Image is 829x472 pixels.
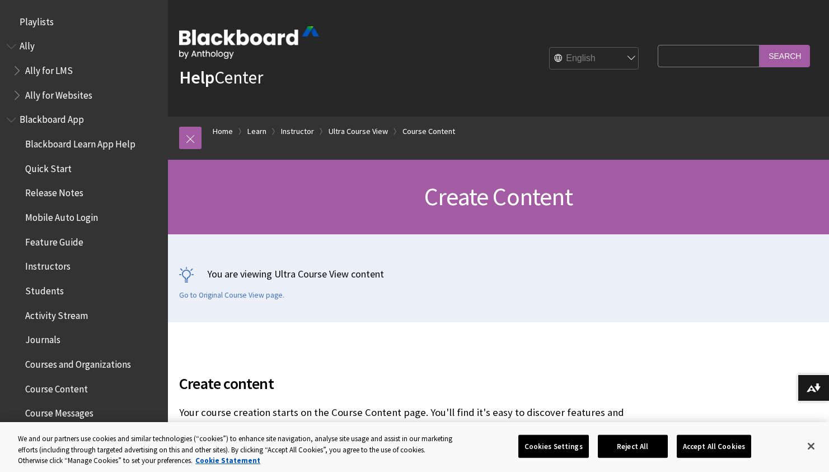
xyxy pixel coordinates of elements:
span: Playlists [20,12,54,27]
div: We and our partners use cookies and similar technologies (“cookies”) to enhance site navigation, ... [18,433,456,466]
a: Home [213,124,233,138]
span: Create Content [424,181,573,212]
span: Quick Start [25,159,72,174]
span: Blackboard Learn App Help [25,135,135,150]
a: Instructor [281,124,314,138]
a: Course Content [402,124,455,138]
span: Journals [25,331,60,346]
img: Blackboard by Anthology [179,26,319,59]
button: Reject All [598,434,668,458]
select: Site Language Selector [550,48,639,70]
button: Accept All Cookies [677,434,751,458]
a: Ultra Course View [329,124,388,138]
input: Search [760,45,810,67]
a: More information about your privacy, opens in a new tab [195,456,260,465]
span: Course Content [25,380,88,395]
a: HelpCenter [179,66,263,89]
span: Courses and Organizations [25,355,131,370]
button: Cookies Settings [518,434,589,458]
span: Create content [179,372,652,395]
button: Close [799,434,823,459]
span: Ally for Websites [25,86,92,101]
span: Instructors [25,257,71,272]
a: Learn [247,124,266,138]
span: Activity Stream [25,306,88,321]
span: Ally for LMS [25,61,73,76]
span: Students [25,281,64,297]
span: Blackboard App [20,110,84,126]
p: You are viewing Ultra Course View content [179,267,818,281]
nav: Book outline for Playlists [7,12,161,31]
strong: Help [179,66,214,89]
span: Feature Guide [25,233,83,248]
span: Ally [20,37,35,52]
span: Mobile Auto Login [25,208,98,223]
a: Go to Original Course View page. [179,290,284,300]
p: Your course creation starts on the Course Content page. You'll find it's easy to discover feature... [179,405,652,434]
span: Release Notes [25,184,83,199]
nav: Book outline for Anthology Ally Help [7,37,161,105]
span: Course Messages [25,404,93,419]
